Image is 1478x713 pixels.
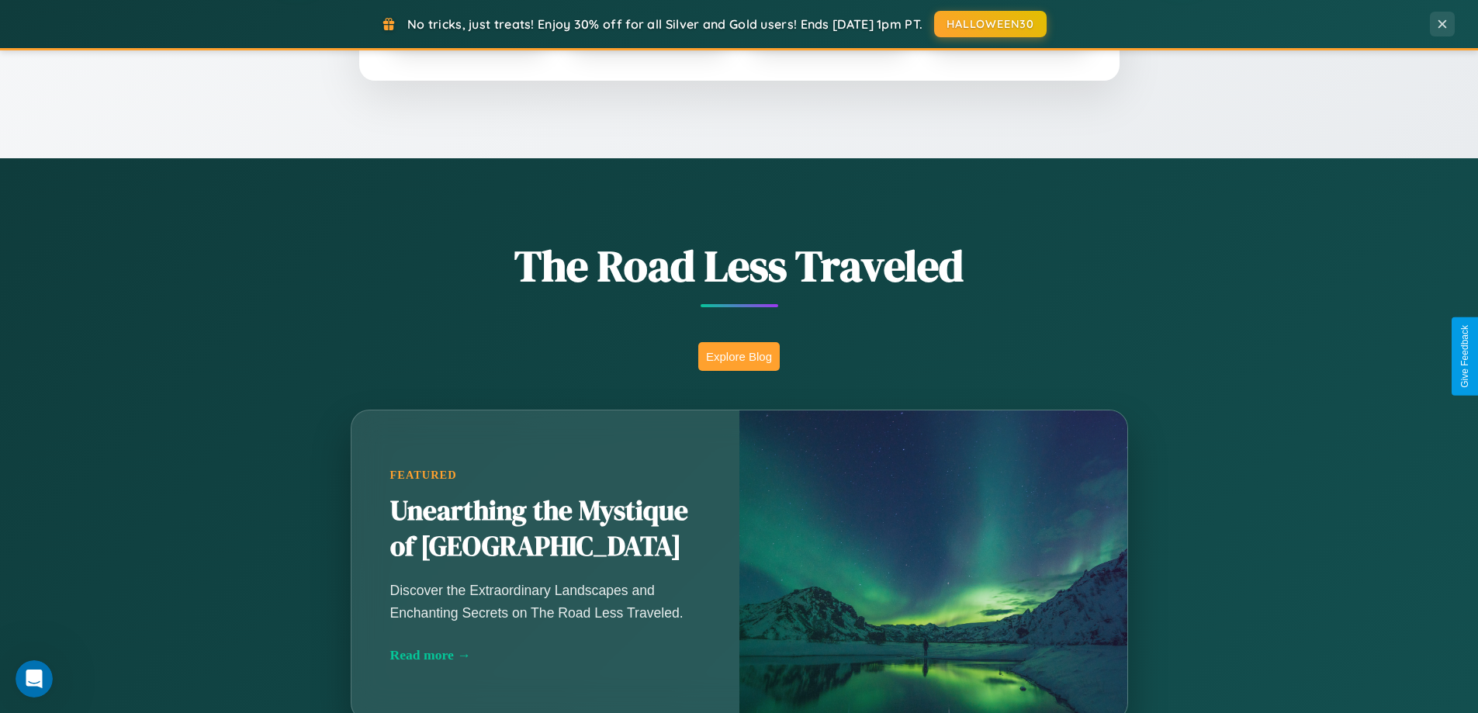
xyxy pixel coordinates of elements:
button: Explore Blog [698,342,780,371]
div: Read more → [390,647,701,663]
div: Give Feedback [1459,325,1470,388]
h2: Unearthing the Mystique of [GEOGRAPHIC_DATA] [390,493,701,565]
div: Featured [390,469,701,482]
p: Discover the Extraordinary Landscapes and Enchanting Secrets on The Road Less Traveled. [390,580,701,623]
span: No tricks, just treats! Enjoy 30% off for all Silver and Gold users! Ends [DATE] 1pm PT. [407,16,922,32]
button: HALLOWEEN30 [934,11,1047,37]
iframe: Intercom live chat [16,660,53,697]
h1: The Road Less Traveled [274,236,1205,296]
